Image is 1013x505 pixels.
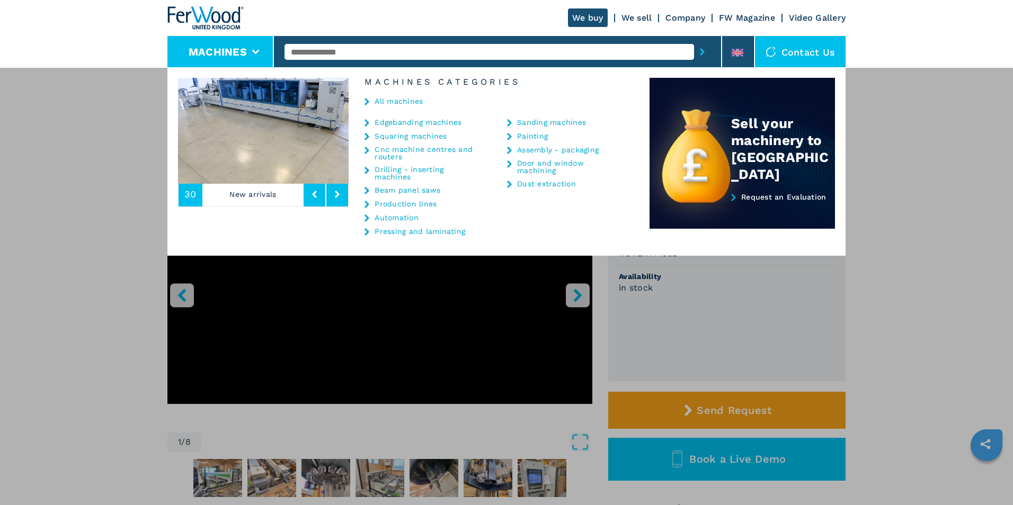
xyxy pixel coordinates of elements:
[375,132,447,140] a: Squaring machines
[375,214,419,221] a: Automation
[375,228,465,235] a: Pressing and laminating
[517,159,623,174] a: Door and window machining
[789,13,846,23] a: Video Gallery
[178,78,349,184] img: image
[184,190,197,199] span: 30
[189,46,247,58] button: Machines
[375,166,481,181] a: Drilling - inserting machines
[621,13,652,23] a: We sell
[202,182,304,206] p: New arrivals
[375,146,481,160] a: Cnc machine centres and routers
[719,13,775,23] a: FW Magazine
[517,146,599,154] a: Assembly - packaging
[694,40,710,64] button: submit-button
[375,97,423,105] a: All machines
[650,193,835,229] a: Request an Evaluation
[517,180,576,187] a: Dust extraction
[755,36,846,68] div: Contact us
[731,115,835,183] div: Sell your machinery to [GEOGRAPHIC_DATA]
[568,8,608,27] a: We buy
[375,119,461,126] a: Edgebanding machines
[375,186,440,194] a: Beam panel saws
[665,13,705,23] a: Company
[375,200,437,208] a: Production lines
[517,132,548,140] a: Painting
[349,78,519,184] img: image
[517,119,586,126] a: Sanding machines
[766,47,776,57] img: Contact us
[167,6,244,30] img: Ferwood
[349,78,650,86] h6: Machines Categories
